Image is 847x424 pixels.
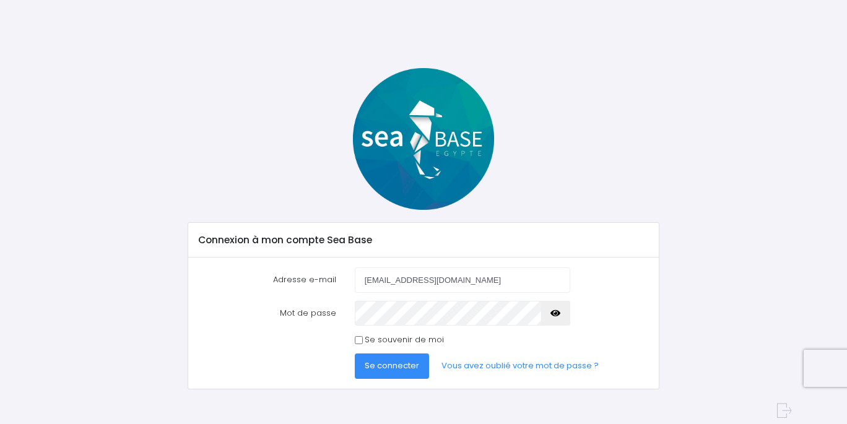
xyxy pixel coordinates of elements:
[189,267,345,292] label: Adresse e-mail
[365,334,444,346] label: Se souvenir de moi
[189,301,345,326] label: Mot de passe
[432,353,609,378] a: Vous avez oublié votre mot de passe ?
[355,353,429,378] button: Se connecter
[365,360,419,371] span: Se connecter
[188,223,659,257] div: Connexion à mon compte Sea Base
